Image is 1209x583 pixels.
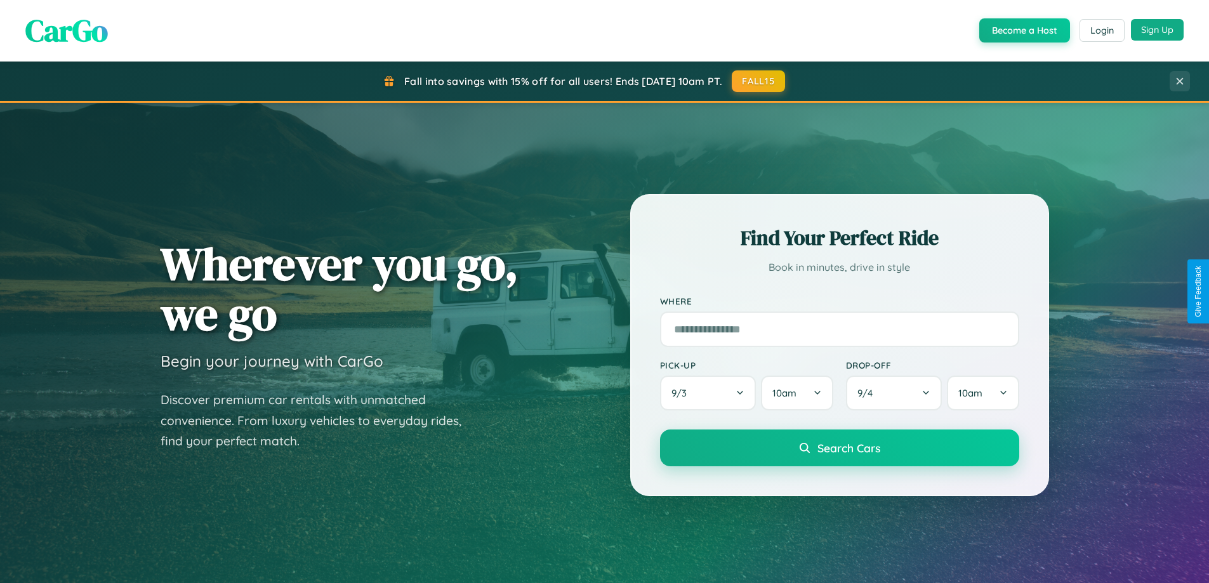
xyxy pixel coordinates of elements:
button: 9/4 [846,376,942,410]
h2: Find Your Perfect Ride [660,224,1019,252]
span: 10am [772,387,796,399]
button: 10am [761,376,833,410]
label: Drop-off [846,360,1019,370]
div: Give Feedback [1194,266,1203,317]
p: Book in minutes, drive in style [660,258,1019,277]
span: Search Cars [817,441,880,455]
button: 9/3 [660,376,756,410]
button: Search Cars [660,429,1019,466]
span: Fall into savings with 15% off for all users! Ends [DATE] 10am PT. [404,75,722,88]
label: Where [660,296,1019,306]
h1: Wherever you go, we go [161,239,519,339]
button: Become a Host [979,18,1070,43]
label: Pick-up [660,360,833,370]
p: Discover premium car rentals with unmatched convenience. From luxury vehicles to everyday rides, ... [161,390,478,452]
button: 10am [947,376,1019,410]
button: Sign Up [1131,19,1184,41]
span: 9 / 4 [857,387,879,399]
span: 10am [958,387,982,399]
span: CarGo [25,10,108,51]
button: Login [1080,19,1125,42]
h3: Begin your journey with CarGo [161,351,383,370]
span: 9 / 3 [671,387,693,399]
button: FALL15 [732,70,785,92]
